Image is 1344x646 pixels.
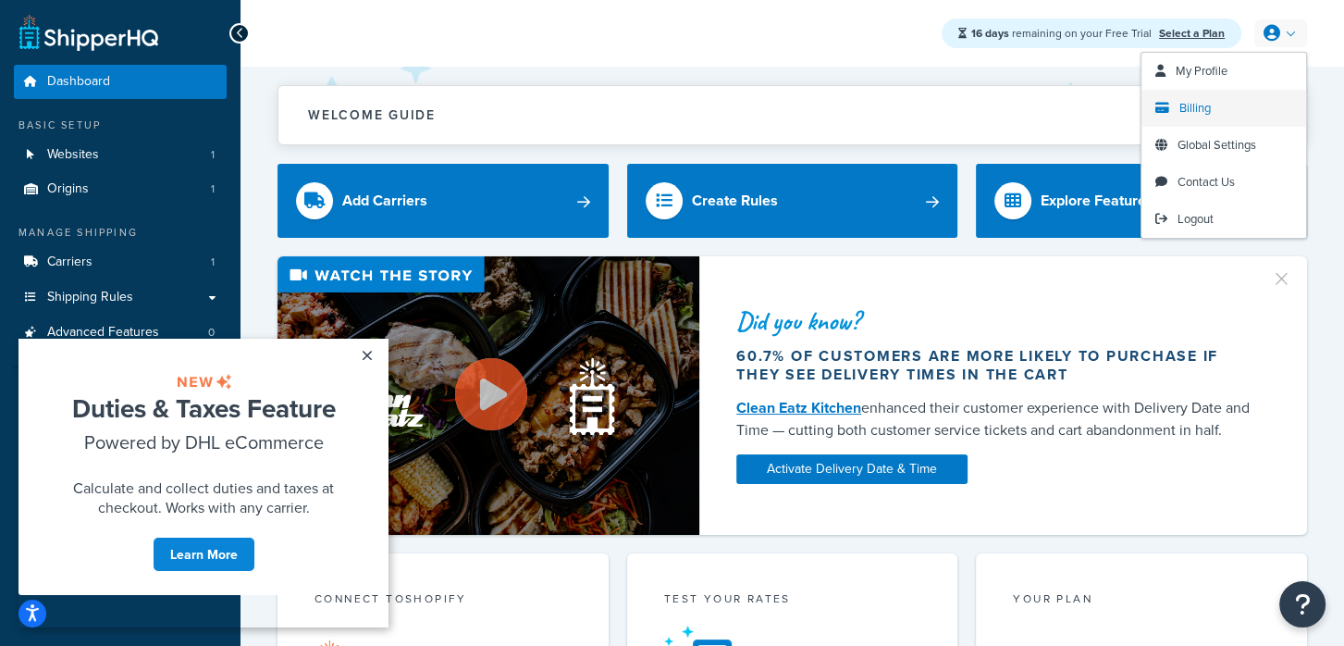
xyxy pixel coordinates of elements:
[14,437,227,470] a: Marketplace
[692,188,778,214] div: Create Rules
[308,108,436,122] h2: Welcome Guide
[971,25,1009,42] strong: 16 days
[278,86,1306,144] button: Welcome Guide
[736,397,1263,441] div: enhanced their customer experience with Delivery Date and Time — cutting both customer service ti...
[14,316,227,350] a: Advanced Features0
[14,172,227,206] a: Origins1
[277,164,609,238] a: Add Carriers
[1178,136,1256,154] span: Global Settings
[54,51,317,88] span: Duties & Taxes Feature
[976,164,1307,238] a: Explore Features
[277,256,699,535] img: Video thumbnail
[14,280,227,315] a: Shipping Rules
[14,138,227,172] a: Websites1
[736,397,861,418] a: Clean Eatz Kitchen
[1176,62,1227,80] span: My Profile
[14,138,227,172] li: Websites
[47,290,133,305] span: Shipping Rules
[14,471,227,504] a: Analytics
[14,65,227,99] a: Dashboard
[47,74,110,90] span: Dashboard
[342,188,427,214] div: Add Carriers
[14,172,227,206] li: Origins
[1159,25,1225,42] a: Select a Plan
[1013,590,1270,612] div: Your Plan
[14,403,227,436] a: Test Your Rates
[66,90,305,117] span: Powered by DHL eCommerce
[47,255,92,270] span: Carriers
[664,590,921,612] div: Test your rates
[1179,99,1211,117] span: Billing
[211,147,215,163] span: 1
[1041,188,1153,214] div: Explore Features
[47,325,159,341] span: Advanced Features
[14,316,227,350] li: Advanced Features
[314,590,572,612] div: Connect to Shopify
[736,454,968,484] a: Activate Delivery Date & Time
[134,198,237,233] a: Learn More
[14,225,227,241] div: Manage Shipping
[14,382,227,398] div: Resources
[736,308,1263,334] div: Did you know?
[627,164,958,238] a: Create Rules
[1178,210,1214,228] span: Logout
[736,347,1263,384] div: 60.7% of customers are more likely to purchase if they see delivery times in the cart
[211,255,215,270] span: 1
[971,25,1154,42] span: remaining on your Free Trial
[55,139,315,179] span: Calculate and collect duties and taxes at checkout. Works with any carrier.
[208,325,215,341] span: 0
[1141,53,1306,90] a: My Profile
[1178,173,1235,191] span: Contact Us
[47,181,89,197] span: Origins
[1141,127,1306,164] a: Global Settings
[1141,164,1306,201] a: Contact Us
[14,505,227,539] a: Help Docs
[14,245,227,280] a: Carriers1
[14,245,227,280] li: Carriers
[1141,90,1306,127] a: Billing
[1279,581,1326,627] button: Open Resource Center
[1141,201,1306,238] a: Logout
[47,147,99,163] span: Websites
[14,118,227,133] div: Basic Setup
[211,181,215,197] span: 1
